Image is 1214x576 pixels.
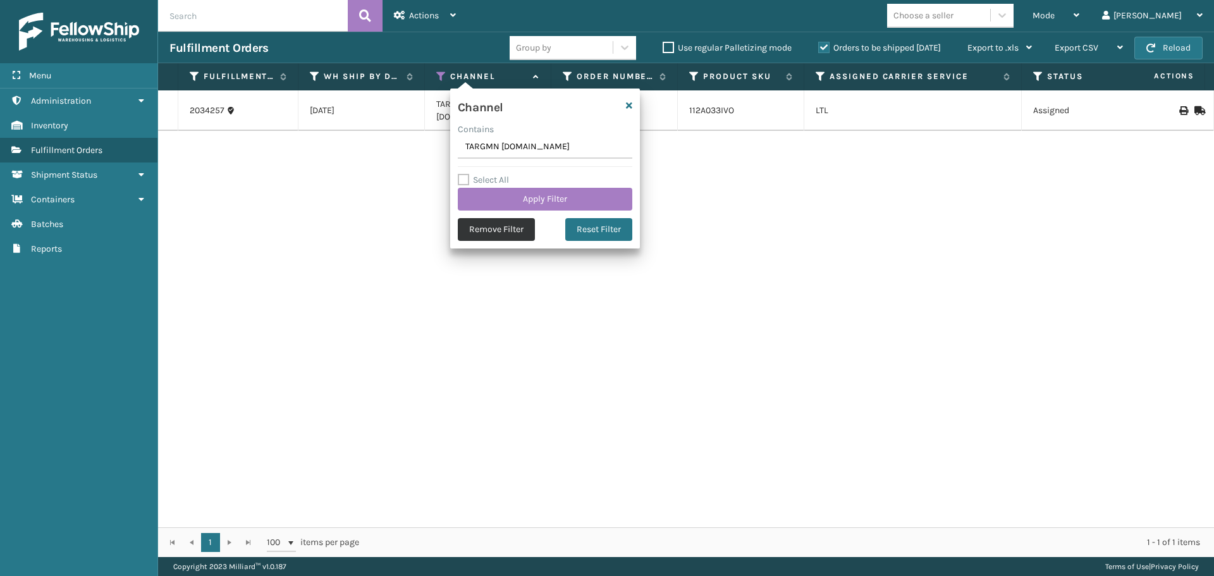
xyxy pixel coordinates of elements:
[19,13,139,51] img: logo
[689,105,734,116] a: 112A033IVO
[204,71,274,82] label: Fulfillment Order Id
[31,169,97,180] span: Shipment Status
[31,95,91,106] span: Administration
[324,71,400,82] label: WH Ship By Date
[1134,37,1203,59] button: Reload
[458,188,632,211] button: Apply Filter
[1194,106,1202,115] i: Mark as Shipped
[458,123,494,136] label: Contains
[577,71,653,82] label: Order Number
[409,10,439,21] span: Actions
[1047,71,1124,82] label: Status
[1105,557,1199,576] div: |
[267,533,359,552] span: items per page
[703,71,780,82] label: Product SKU
[1179,106,1187,115] i: Print BOL
[967,42,1019,53] span: Export to .xls
[298,90,425,131] td: [DATE]
[663,42,792,53] label: Use regular Palletizing mode
[1114,66,1202,87] span: Actions
[1151,562,1199,571] a: Privacy Policy
[29,70,51,81] span: Menu
[804,90,1022,131] td: LTL
[190,104,224,117] a: 2034257
[1033,10,1055,21] span: Mode
[31,120,68,131] span: Inventory
[1022,90,1148,131] td: Assigned
[1055,42,1098,53] span: Export CSV
[458,136,632,159] input: Type the text you wish to filter on
[31,219,63,230] span: Batches
[201,533,220,552] a: 1
[31,145,102,156] span: Fulfillment Orders
[458,96,503,115] h4: Channel
[267,536,286,549] span: 100
[830,71,997,82] label: Assigned Carrier Service
[818,42,941,53] label: Orders to be shipped [DATE]
[377,536,1200,549] div: 1 - 1 of 1 items
[893,9,953,22] div: Choose a seller
[173,557,286,576] p: Copyright 2023 Milliard™ v 1.0.187
[458,218,535,241] button: Remove Filter
[458,175,509,185] label: Select All
[169,40,268,56] h3: Fulfillment Orders
[1105,562,1149,571] a: Terms of Use
[31,243,62,254] span: Reports
[31,194,75,205] span: Containers
[425,90,551,131] td: TARGMN [DOMAIN_NAME]
[565,218,632,241] button: Reset Filter
[450,71,527,82] label: Channel
[516,41,551,54] div: Group by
